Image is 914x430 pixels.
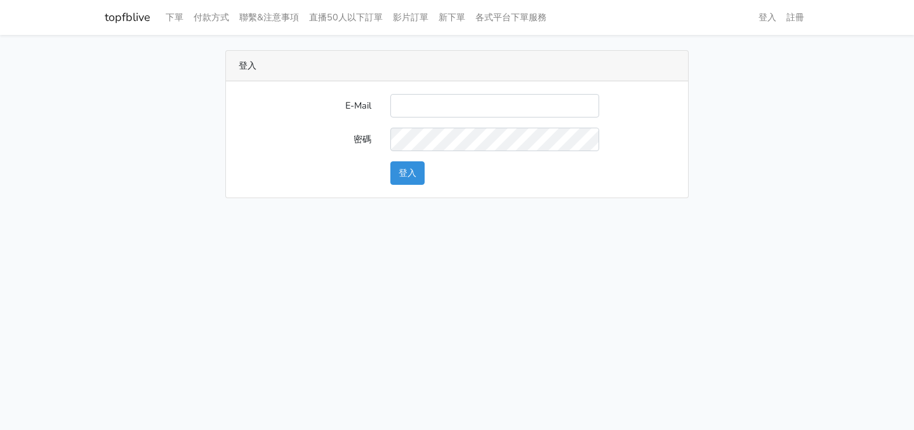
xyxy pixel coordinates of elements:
a: 聯繫&注意事項 [234,5,304,30]
div: 登入 [226,51,688,81]
a: 直播50人以下訂單 [304,5,388,30]
a: 登入 [753,5,781,30]
button: 登入 [390,161,425,185]
a: topfblive [105,5,150,30]
a: 新下單 [434,5,470,30]
a: 各式平台下單服務 [470,5,552,30]
a: 註冊 [781,5,809,30]
a: 付款方式 [189,5,234,30]
a: 下單 [161,5,189,30]
a: 影片訂單 [388,5,434,30]
label: E-Mail [229,94,381,118]
label: 密碼 [229,128,381,151]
